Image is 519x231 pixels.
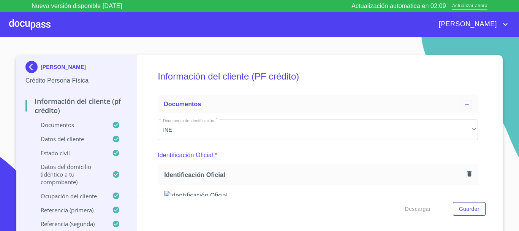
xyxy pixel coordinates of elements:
[25,76,128,85] p: Crédito Persona Física
[164,171,464,179] span: Identificación Oficial
[158,61,478,92] h5: Información del cliente (PF crédito)
[25,149,112,157] p: Estado Civil
[164,101,201,107] span: Documentos
[433,18,510,30] button: account of current user
[25,135,112,143] p: Datos del cliente
[25,61,41,73] img: Docupass spot blue
[158,119,478,140] div: INE
[452,2,487,10] span: Actualizar ahora
[402,202,434,216] button: Descargar
[32,2,122,11] p: Nueva versión disponible [DATE]
[25,61,128,76] div: [PERSON_NAME]
[25,192,112,200] p: Ocupación del Cliente
[25,121,112,129] p: Documentos
[351,2,446,11] p: Actualización automatica en 02:09
[453,202,486,216] button: Guardar
[405,204,431,214] span: Descargar
[433,18,501,30] span: [PERSON_NAME]
[459,204,479,214] span: Guardar
[25,220,112,228] p: Referencia (segunda)
[41,64,86,70] p: [PERSON_NAME]
[25,206,112,214] p: Referencia (primera)
[158,151,213,160] p: Identificación Oficial
[25,97,128,115] p: Información del cliente (PF crédito)
[25,163,112,186] p: Datos del domicilio (idéntico a tu comprobante)
[158,95,478,113] div: Documentos
[164,191,472,199] img: Identificación Oficial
